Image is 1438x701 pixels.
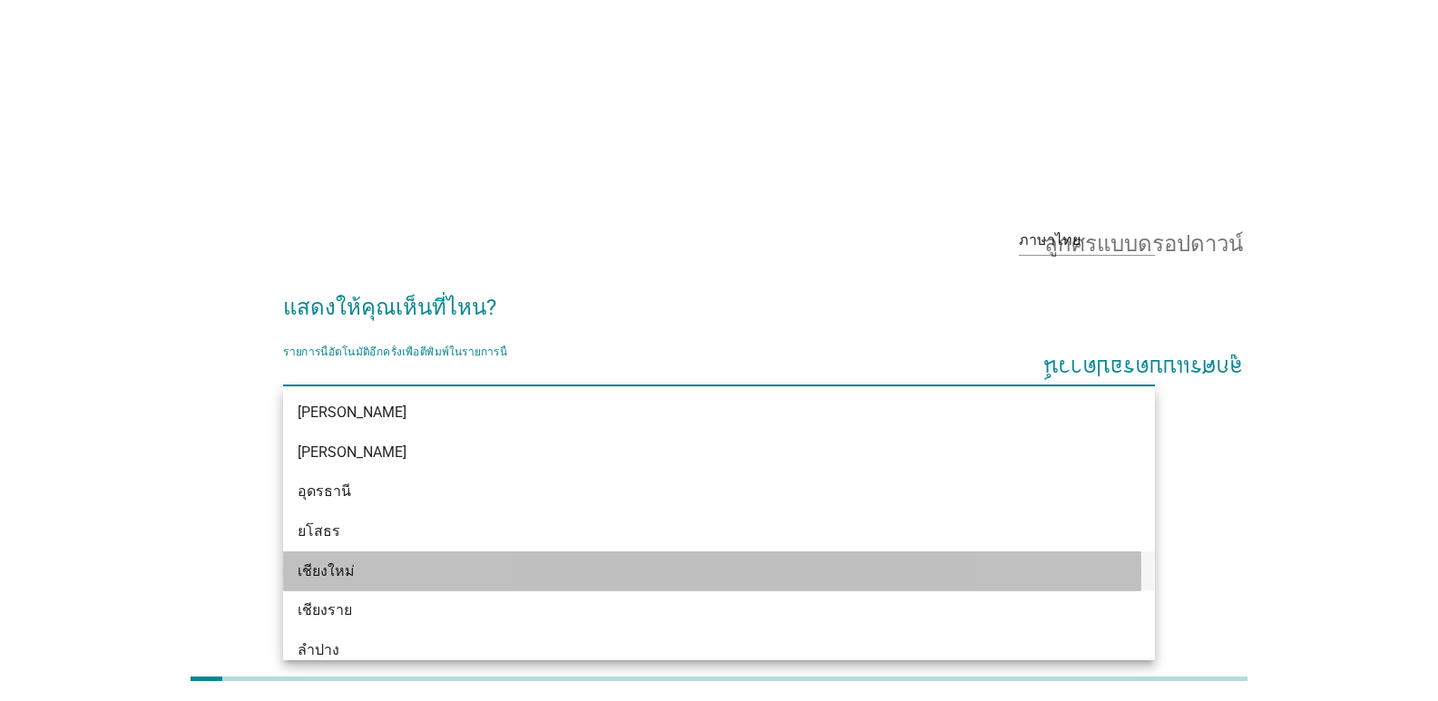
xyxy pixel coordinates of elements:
[283,295,496,320] font: แสดงให้คุณเห็นที่ไหน?
[1044,229,1243,251] font: ลูกศรแบบดรอปดาวน์
[298,482,351,500] font: อุดรธานี
[298,443,406,461] font: [PERSON_NAME]
[298,404,406,421] font: [PERSON_NAME]
[298,641,339,658] font: ลำปาง
[298,601,352,618] font: เชียงราย
[298,522,340,540] font: ยโสธร
[1019,231,1081,248] font: ภาษาไทย
[298,562,355,579] font: เชียงใหม่
[283,356,1130,385] input: รายการนี้อัตโนมัติอีกครั้งเพื่อตีพิมพ์ในรายการนี้
[1044,360,1243,382] font: ลูกศรแบบดรอปดาวน์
